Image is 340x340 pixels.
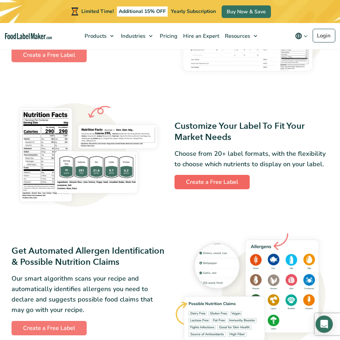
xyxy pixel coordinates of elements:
a: Create a Free Label [174,175,250,189]
a: Resources [221,23,261,49]
span: Hire an Expert [181,32,220,40]
p: Choose from 20+ label formats, with the flexibility to choose which nutrients to display on your ... [174,149,329,169]
a: Create a Free Label [12,48,87,62]
span: Industries [119,32,146,40]
a: Buy Now & Save [222,5,271,18]
a: Products [81,23,117,49]
p: Our smart algorithm scans your recipe and automatically identifies allergens you need to declare ... [12,273,166,315]
span: Products [82,32,107,40]
div: Open Intercom Messenger [316,316,333,333]
a: Create a Free Label [12,321,87,335]
span: Yearly Subscription [171,8,216,15]
h3: Customize Your Label To Fit Your Market Needs [174,121,329,143]
a: Industries [117,23,156,49]
span: Limited Time! [81,8,114,15]
a: Hire an Expert [180,23,221,49]
span: Pricing [158,32,178,40]
a: Login [313,29,335,42]
a: Pricing [156,23,180,49]
h3: Get Automated Allergen Identification & Possible Nutrition Claims [12,245,166,268]
span: Resources [223,32,251,40]
span: Additional 15% OFF [117,6,168,17]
